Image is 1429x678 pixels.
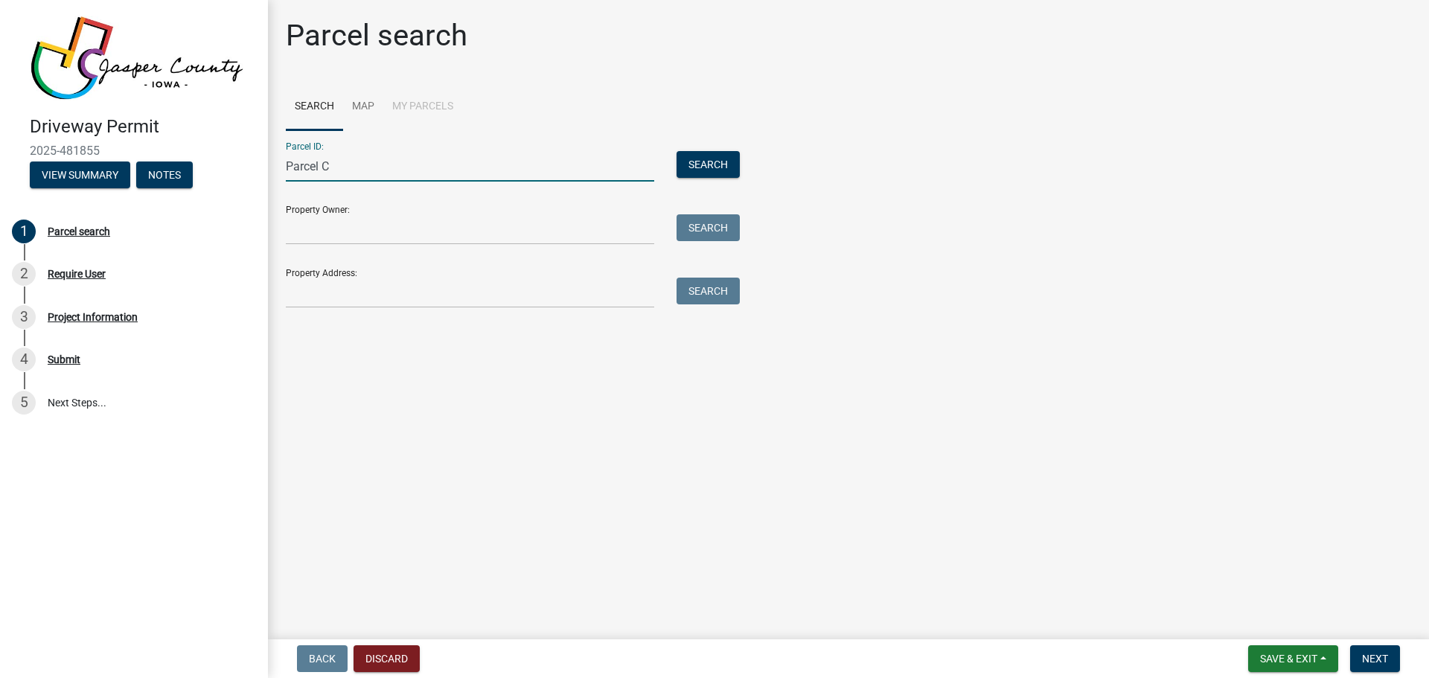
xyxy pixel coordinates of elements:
wm-modal-confirm: Summary [30,170,130,182]
div: Parcel search [48,226,110,237]
div: Submit [48,354,80,365]
div: 4 [12,348,36,371]
button: View Summary [30,161,130,188]
button: Notes [136,161,193,188]
button: Search [677,278,740,304]
div: 3 [12,305,36,329]
img: Jasper County, Iowa [30,16,244,100]
div: 5 [12,391,36,415]
span: Back [309,653,336,665]
a: Map [343,83,383,131]
h4: Driveway Permit [30,116,256,138]
button: Next [1350,645,1400,672]
h1: Parcel search [286,18,467,54]
wm-modal-confirm: Notes [136,170,193,182]
span: Next [1362,653,1388,665]
div: 1 [12,220,36,243]
button: Back [297,645,348,672]
div: Require User [48,269,106,279]
button: Discard [354,645,420,672]
button: Search [677,214,740,241]
span: Save & Exit [1260,653,1317,665]
button: Search [677,151,740,178]
a: Search [286,83,343,131]
span: 2025-481855 [30,144,238,158]
button: Save & Exit [1248,645,1338,672]
div: Project Information [48,312,138,322]
div: 2 [12,262,36,286]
